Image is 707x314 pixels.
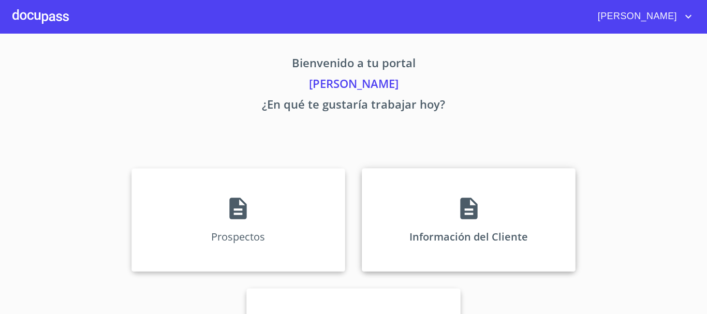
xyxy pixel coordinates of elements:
span: [PERSON_NAME] [590,8,682,25]
p: [PERSON_NAME] [35,75,672,96]
p: Información del Cliente [409,230,528,244]
p: Prospectos [211,230,265,244]
p: ¿En qué te gustaría trabajar hoy? [35,96,672,116]
p: Bienvenido a tu portal [35,54,672,75]
button: account of current user [590,8,695,25]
